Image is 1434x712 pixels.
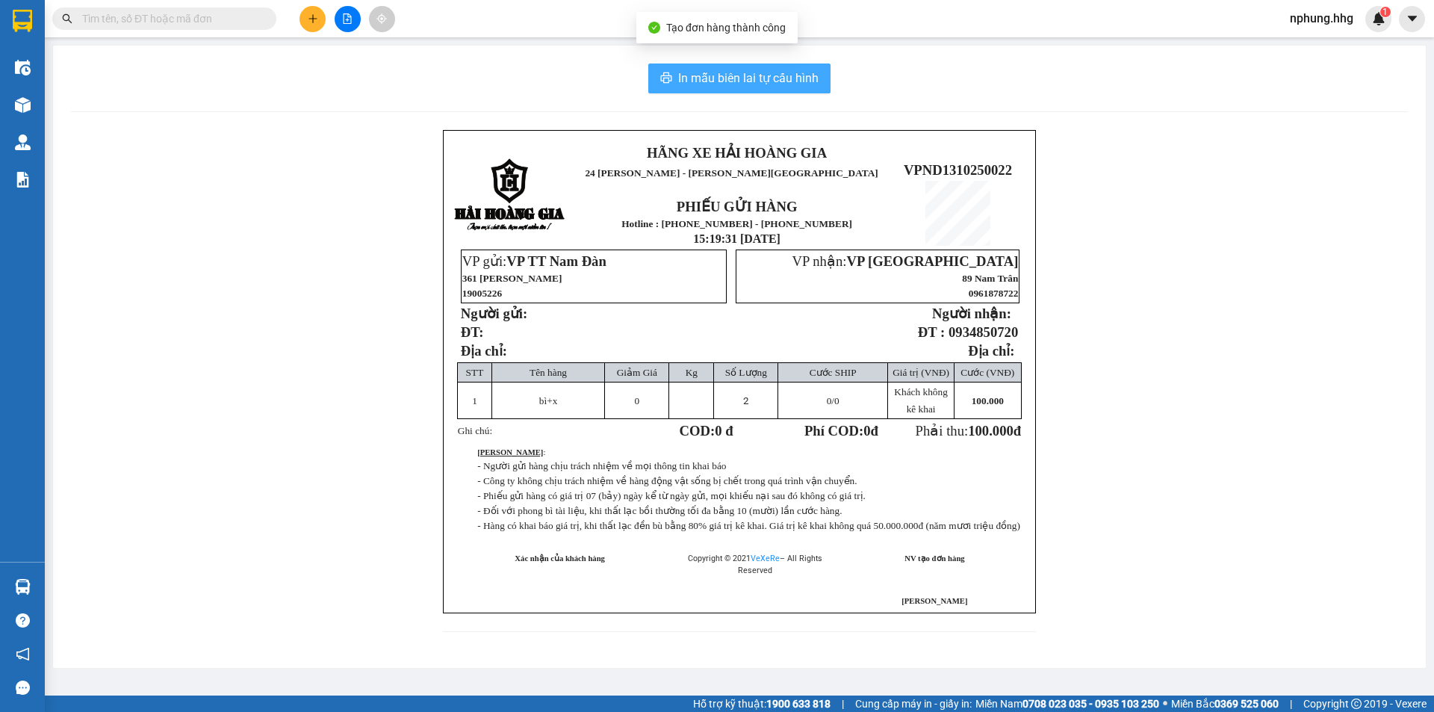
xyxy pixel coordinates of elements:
[688,554,822,575] span: Copyright © 2021 – All Rights Reserved
[901,597,967,605] span: [PERSON_NAME]
[932,306,1011,321] strong: Người nhận:
[477,448,545,456] span: :
[693,696,831,712] span: Hỗ trợ kỹ thuật:
[677,199,798,214] strong: PHIẾU GỬI HÀNG
[1290,696,1292,712] span: |
[15,60,31,75] img: warehouse-icon
[462,253,606,269] span: VP gửi:
[506,253,606,269] span: VP TT Nam Đàn
[376,13,387,24] span: aim
[648,22,660,34] span: check-circle
[308,13,318,24] span: plus
[462,273,562,284] span: 361 [PERSON_NAME]
[635,395,640,406] span: 0
[743,395,748,406] span: 2
[842,696,844,712] span: |
[454,158,566,232] img: logo
[751,554,780,563] a: VeXeRe
[515,554,605,563] strong: Xác nhận của khách hàng
[804,423,878,439] strong: Phí COD: đ
[666,22,786,34] span: Tạo đơn hàng thành công
[477,475,857,486] span: - Công ty không chịu trách nhiệm về hàng động vật sống bị chết trong quá trình vận chuyển.
[960,367,1014,378] span: Cước (VNĐ)
[1014,423,1021,439] span: đ
[893,367,949,378] span: Giá trị (VNĐ)
[1382,7,1388,17] span: 1
[918,324,945,340] strong: ĐT :
[477,460,726,471] span: - Người gửi hàng chịu trách nhiệm về mọi thông tin khai báo
[461,343,507,359] span: Địa chỉ:
[477,448,543,456] strong: [PERSON_NAME]
[1399,6,1425,32] button: caret-down
[15,134,31,150] img: warehouse-icon
[693,232,780,245] span: 15:19:31 [DATE]
[894,386,947,415] span: Khách không kê khai
[1406,12,1419,25] span: caret-down
[477,520,1020,531] span: - Hàng có khai báo giá trị, khi thất lạc đền bù bằng 80% giá trị kê khai. Giá trị kê khai không q...
[461,324,484,340] strong: ĐT:
[617,367,657,378] span: Giảm Giá
[686,367,698,378] span: Kg
[863,423,870,439] span: 0
[16,681,30,695] span: message
[585,167,878,179] span: 24 [PERSON_NAME] - [PERSON_NAME][GEOGRAPHIC_DATA]
[648,64,831,93] button: printerIn mẫu biên lai tự cấu hình
[1214,698,1279,710] strong: 0369 525 060
[16,647,30,661] span: notification
[725,367,767,378] span: Số Lượng
[972,395,1004,406] span: 100.000
[846,253,1018,269] span: VP [GEOGRAPHIC_DATA]
[968,423,1014,439] span: 100.000
[810,367,857,378] span: Cước SHIP
[1372,12,1385,25] img: icon-new-feature
[904,554,964,563] strong: NV tạo đơn hàng
[962,273,1018,284] span: 89 Nam Trân
[16,613,30,628] span: question-circle
[462,288,502,299] span: 19005226
[82,10,258,27] input: Tìm tên, số ĐT hoặc mã đơn
[660,72,672,86] span: printer
[477,490,866,501] span: - Phiếu gửi hàng có giá trị 07 (bảy) ngày kể từ ngày gửi, mọi khiếu nại sau đó không có giá trị.
[539,395,558,406] span: bì+x
[1380,7,1391,17] sup: 1
[472,395,477,406] span: 1
[15,97,31,113] img: warehouse-icon
[1278,9,1365,28] span: nphung.hhg
[299,6,326,32] button: plus
[904,162,1012,178] span: VPND1310250022
[621,218,852,229] strong: Hotline : [PHONE_NUMBER] - [PHONE_NUMBER]
[949,324,1018,340] span: 0934850720
[461,306,527,321] strong: Người gửi:
[678,69,819,87] span: In mẫu biên lai tự cấu hình
[342,13,353,24] span: file-add
[855,696,972,712] span: Cung cấp máy in - giấy in:
[969,288,1019,299] span: 0961878722
[369,6,395,32] button: aim
[1171,696,1279,712] span: Miền Bắc
[458,425,492,436] span: Ghi chú:
[15,172,31,188] img: solution-icon
[975,696,1159,712] span: Miền Nam
[680,423,733,439] strong: COD:
[1163,701,1167,707] span: ⚪️
[13,10,32,32] img: logo-vxr
[15,579,31,595] img: warehouse-icon
[715,423,733,439] span: 0 đ
[1351,699,1362,709] span: copyright
[530,367,567,378] span: Tên hàng
[477,505,842,516] span: - Đối với phong bì tài liệu, khi thất lạc bồi thường tối đa bằng 10 (mười) lần cước hàng.
[827,395,832,406] span: 0
[647,145,827,161] strong: HÃNG XE HẢI HOÀNG GIA
[792,253,1018,269] span: VP nhận:
[335,6,361,32] button: file-add
[766,698,831,710] strong: 1900 633 818
[968,343,1014,359] strong: Địa chỉ:
[62,13,72,24] span: search
[827,395,839,406] span: /0
[466,367,484,378] span: STT
[916,423,1022,439] span: Phải thu:
[1022,698,1159,710] strong: 0708 023 035 - 0935 103 250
